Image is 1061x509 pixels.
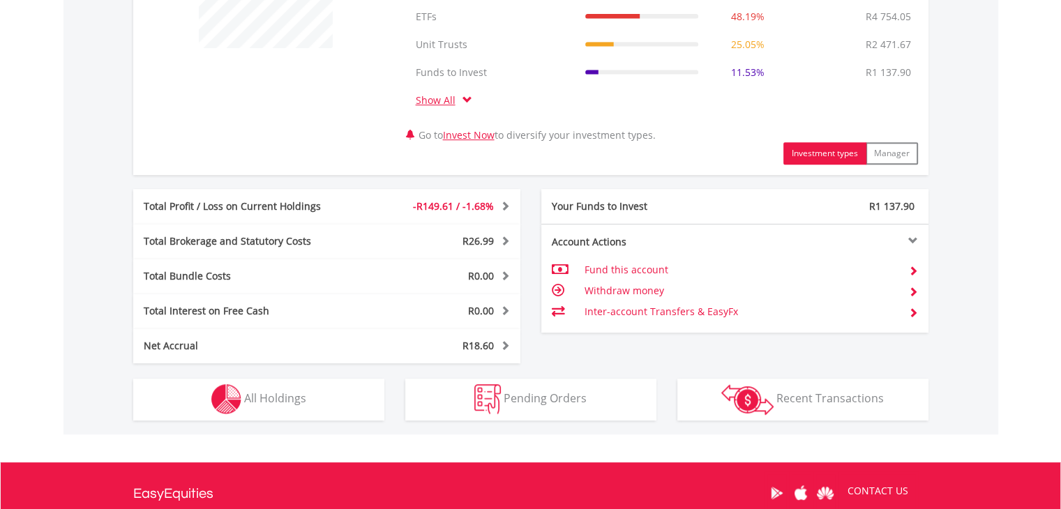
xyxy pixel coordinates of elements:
img: transactions-zar-wht.png [721,384,774,415]
td: R1 137.90 [859,59,918,86]
button: Investment types [783,142,866,165]
td: Inter-account Transfers & EasyFx [584,301,897,322]
div: Net Accrual [133,339,359,353]
a: Show All [416,93,462,107]
td: Funds to Invest [409,59,578,86]
button: Recent Transactions [677,379,928,420]
button: All Holdings [133,379,384,420]
div: Total Interest on Free Cash [133,304,359,318]
span: -R149.61 / -1.68% [413,199,494,213]
button: Pending Orders [405,379,656,420]
a: Invest Now [443,128,495,142]
td: 11.53% [705,59,790,86]
span: Recent Transactions [776,390,884,406]
span: R0.00 [468,269,494,282]
td: R2 471.67 [859,31,918,59]
span: Pending Orders [504,390,587,406]
td: ETFs [409,3,578,31]
button: Manager [866,142,918,165]
td: Withdraw money [584,280,897,301]
td: 48.19% [705,3,790,31]
img: holdings-wht.png [211,384,241,414]
td: Unit Trusts [409,31,578,59]
td: 25.05% [705,31,790,59]
td: Fund this account [584,259,897,280]
div: Account Actions [541,235,735,249]
td: R4 754.05 [859,3,918,31]
div: Total Brokerage and Statutory Costs [133,234,359,248]
span: R1 137.90 [869,199,915,213]
span: R26.99 [462,234,494,248]
span: R0.00 [468,304,494,317]
div: Your Funds to Invest [541,199,735,213]
img: pending_instructions-wht.png [474,384,501,414]
span: All Holdings [244,390,306,406]
span: R18.60 [462,339,494,352]
div: Total Profit / Loss on Current Holdings [133,199,359,213]
div: Total Bundle Costs [133,269,359,283]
